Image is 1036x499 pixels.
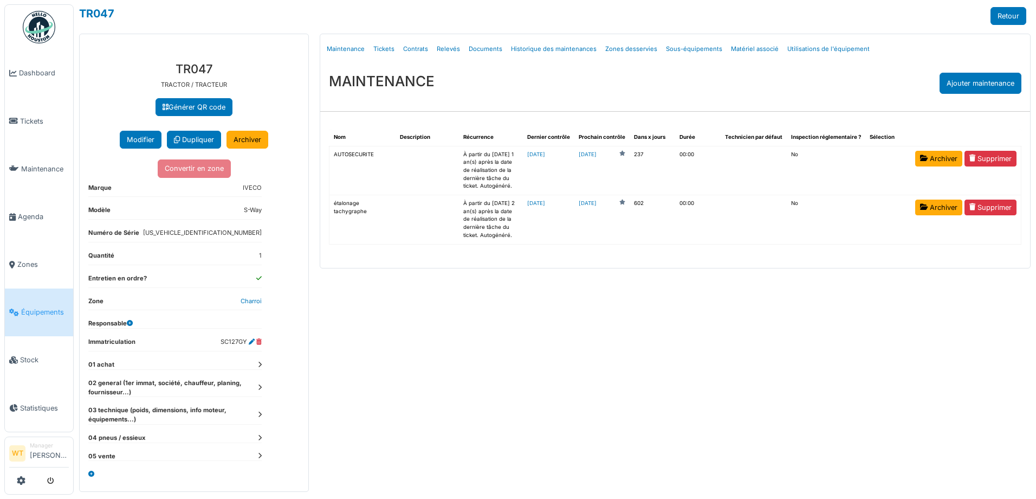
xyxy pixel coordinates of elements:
[20,116,69,126] span: Tickets
[244,206,262,215] dd: S-Way
[787,129,865,146] th: Inspection réglementaire ?
[88,62,300,76] h3: TR047
[79,7,114,20] a: TR047
[88,274,147,287] dt: Entretien en ordre?
[88,251,114,265] dt: Quantité
[5,241,73,289] a: Zones
[5,49,73,97] a: Dashboard
[574,129,630,146] th: Prochain contrôle
[964,151,1016,167] a: Supprimer
[88,228,139,242] dt: Numéro de Série
[675,195,721,244] td: 00:00
[964,200,1016,215] a: Supprimer
[5,193,73,240] a: Agenda
[865,129,911,146] th: Sélection
[88,80,300,89] p: TRACTOR / TRACTEUR
[5,384,73,432] a: Statistiques
[88,183,112,197] dt: Marque
[399,36,432,62] a: Contrats
[579,151,597,159] a: [DATE]
[226,131,268,149] a: Archiver
[915,200,962,215] a: Archiver
[675,146,721,195] td: 00:00
[329,195,396,244] td: étalonage tachygraphe
[464,36,507,62] a: Documents
[601,36,662,62] a: Zones desservies
[507,36,601,62] a: Historique des maintenances
[630,129,675,146] th: Dans x jours
[17,259,69,270] span: Zones
[915,151,962,167] a: Archiver
[675,129,721,146] th: Durée
[156,98,232,116] a: Générer QR code
[30,442,69,465] li: [PERSON_NAME]
[167,131,221,149] a: Dupliquer
[527,200,545,206] a: [DATE]
[940,73,1021,94] div: Ajouter maintenance
[630,195,675,244] td: 602
[88,206,111,219] dt: Modèle
[88,433,262,443] dt: 04 pneus / essieux
[243,183,262,193] dd: IVECO
[88,452,262,461] dt: 05 vente
[5,145,73,193] a: Maintenance
[527,151,545,157] a: [DATE]
[791,200,798,206] span: translation missing: fr.shared.no
[21,307,69,317] span: Équipements
[721,129,787,146] th: Technicien par défaut
[18,212,69,222] span: Agenda
[727,36,783,62] a: Matériel associé
[21,164,69,174] span: Maintenance
[30,442,69,450] div: Manager
[396,129,459,146] th: Description
[259,251,262,260] dd: 1
[459,146,523,195] td: À partir du [DATE] 1 an(s) après la date de réalisation de la dernière tâche du ticket. Autogénéré.
[241,297,262,305] a: Charroi
[329,129,396,146] th: Nom
[88,379,262,397] dt: 02 general (1er immat, société, chauffeur, planing, fournisseur...)
[88,297,103,310] dt: Zone
[783,36,874,62] a: Utilisations de l'équipement
[5,289,73,336] a: Équipements
[5,336,73,384] a: Stock
[120,131,161,149] button: Modifier
[329,73,435,89] h3: MAINTENANCE
[20,355,69,365] span: Stock
[630,146,675,195] td: 237
[5,97,73,145] a: Tickets
[369,36,399,62] a: Tickets
[221,337,262,347] dd: SC127GY
[329,146,396,195] td: AUTOSECURITE
[143,228,262,238] dd: [US_VEHICLE_IDENTIFICATION_NUMBER]
[88,406,262,424] dt: 03 technique (poids, dimensions, info moteur, équipements...)
[88,360,262,369] dt: 01 achat
[432,36,464,62] a: Relevés
[990,7,1026,25] a: Retour
[322,36,369,62] a: Maintenance
[88,337,135,351] dt: Immatriculation
[9,442,69,468] a: WT Manager[PERSON_NAME]
[662,36,727,62] a: Sous-équipements
[19,68,69,78] span: Dashboard
[20,403,69,413] span: Statistiques
[23,11,55,43] img: Badge_color-CXgf-gQk.svg
[579,200,597,208] a: [DATE]
[791,151,798,157] span: translation missing: fr.shared.no
[459,129,523,146] th: Récurrence
[523,129,574,146] th: Dernier contrôle
[459,195,523,244] td: À partir du [DATE] 2 an(s) après la date de réalisation de la dernière tâche du ticket. Autogénéré.
[88,319,133,328] dt: Responsable
[9,445,25,462] li: WT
